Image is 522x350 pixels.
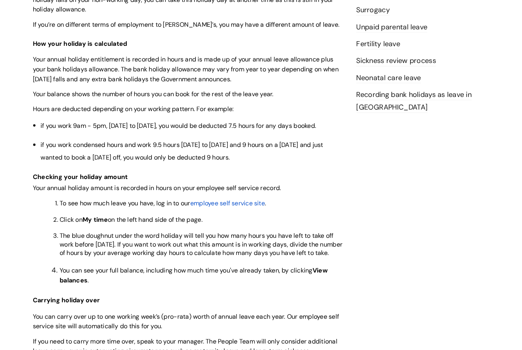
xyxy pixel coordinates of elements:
[345,38,387,48] a: Fertility leave
[32,178,272,186] span: Your annual holiday amount is recorded in hours on your employee self service record.
[345,21,414,31] a: Unpaid parental leave
[39,136,313,156] span: if you work condensed hours and work 9.5 hours [DATE] to [DATE] and 9 hours on a [DATE] and just ...
[32,20,329,28] span: If you’re on different terms of employment to [PERSON_NAME]’s, you may have a different amount of...
[32,87,265,95] span: Your balance shows the number of hours you can book for the rest of the leave year.
[58,258,317,275] span: You can see your full balance, including how much time you've already taken, by clicking .
[32,302,328,320] span: You can carry over up to one working week’s (pro-rata) worth of annual leave each year. Our emplo...
[32,167,124,175] span: Checking your holiday amount
[32,53,328,81] span: Your annual holiday entitlement is recorded in hours and is made up of your annual leave allowanc...
[345,71,408,81] a: Neonatal care leave
[345,87,457,109] a: Recording bank holidays as leave in [GEOGRAPHIC_DATA]
[256,193,258,201] span: .
[184,193,256,201] a: employee self service site
[58,224,332,249] span: The blue doughnut under the word holiday will tell you how many hours you have left to take off w...
[80,208,104,216] span: My time
[345,54,422,64] a: Sickness review process
[32,38,123,46] span: How your holiday is calculated
[32,326,327,344] span: If you need to carry more time over, speak to your manager. The People Team will only consider ad...
[58,208,80,216] span: Click on
[32,102,226,110] span: Hours are deducted depending on your working pattern. For example:
[345,5,378,15] a: Surrogacy
[39,118,306,126] span: if you work 9am - 5pm, [DATE] to [DATE], you would be deducted 7.5 hours for any days booked.
[32,287,97,295] span: Carrying holiday over
[58,193,184,201] span: To see how much leave you have, log in to our
[104,208,196,216] span: on the left hand side of the page.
